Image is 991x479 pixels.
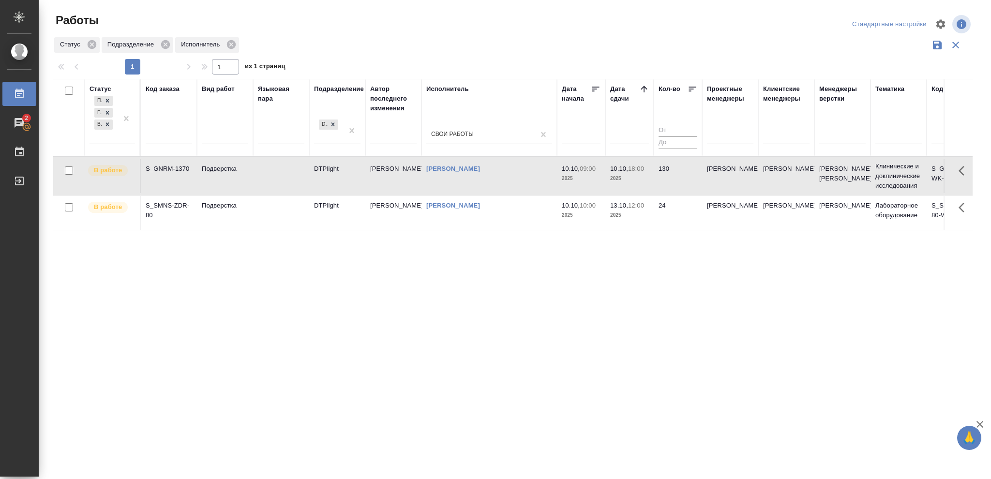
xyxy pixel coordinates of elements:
p: Клинические и доклинические исследования [875,162,922,191]
p: 2025 [562,174,601,183]
div: Кол-во [659,84,680,94]
button: Здесь прячутся важные кнопки [953,159,976,182]
div: Исполнитель [175,37,239,53]
button: Здесь прячутся важные кнопки [953,196,976,219]
div: Менеджеры верстки [819,84,866,104]
span: Настроить таблицу [929,13,952,36]
td: [PERSON_NAME] [758,159,814,193]
td: 130 [654,159,702,193]
p: 18:00 [628,165,644,172]
p: [PERSON_NAME] [819,201,866,210]
p: 10.10, [562,165,580,172]
p: 09:00 [580,165,596,172]
p: Подверстка [202,201,248,210]
p: Подверстка [202,164,248,174]
div: Статус [54,37,100,53]
input: До [659,136,697,149]
div: Исполнитель [426,84,469,94]
div: Готов к работе [94,108,102,118]
p: 13.10, [610,202,628,209]
span: 🙏 [961,428,977,448]
td: [PERSON_NAME] [702,159,758,193]
td: [PERSON_NAME] [758,196,814,230]
td: S_GNRM-1370-WK-050 [927,159,983,193]
div: Код заказа [146,84,180,94]
div: Статус [90,84,111,94]
p: 2025 [610,174,649,183]
p: [PERSON_NAME], [PERSON_NAME] [819,164,866,183]
span: из 1 страниц [245,60,285,75]
p: В работе [94,202,122,212]
div: Дата начала [562,84,591,104]
p: 10.10, [562,202,580,209]
p: 10.10, [610,165,628,172]
div: Подбор, Готов к работе, В работе [93,119,114,131]
button: Сбросить фильтры [946,36,965,54]
p: Лабораторное оборудование [875,201,922,220]
div: В работе [94,120,102,130]
p: Исполнитель [181,40,223,49]
div: Свои работы [431,131,474,139]
div: Подразделение [314,84,364,94]
div: Вид работ [202,84,235,94]
div: Подбор [94,96,102,106]
td: [PERSON_NAME] [365,196,421,230]
div: S_GNRM-1370 [146,164,192,174]
div: Исполнитель выполняет работу [87,201,135,214]
div: Проектные менеджеры [707,84,753,104]
span: Посмотреть информацию [952,15,973,33]
a: [PERSON_NAME] [426,165,480,172]
div: Подбор, Готов к работе, В работе [93,95,114,107]
p: 2025 [610,210,649,220]
p: 2025 [562,210,601,220]
div: Клиентские менеджеры [763,84,810,104]
a: [PERSON_NAME] [426,202,480,209]
a: 2 [2,111,36,135]
p: Статус [60,40,84,49]
span: Работы [53,13,99,28]
div: DTPlight [318,119,339,131]
td: 24 [654,196,702,230]
td: DTPlight [309,159,365,193]
p: 10:00 [580,202,596,209]
td: [PERSON_NAME] [365,159,421,193]
div: Подразделение [102,37,173,53]
div: DTPlight [319,120,328,130]
div: Дата сдачи [610,84,639,104]
p: Подразделение [107,40,157,49]
div: Тематика [875,84,904,94]
span: 2 [19,113,34,123]
p: В работе [94,165,122,175]
div: S_SMNS-ZDR-80 [146,201,192,220]
button: 🙏 [957,426,981,450]
td: [PERSON_NAME] [702,196,758,230]
div: Автор последнего изменения [370,84,417,113]
td: DTPlight [309,196,365,230]
div: split button [850,17,929,32]
button: Сохранить фильтры [928,36,946,54]
input: От [659,125,697,137]
div: Подбор, Готов к работе, В работе [93,107,114,119]
div: Языковая пара [258,84,304,104]
div: Код работы [931,84,969,94]
td: S_SMNS-ZDR-80-WK-019 [927,196,983,230]
p: 12:00 [628,202,644,209]
div: Исполнитель выполняет работу [87,164,135,177]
